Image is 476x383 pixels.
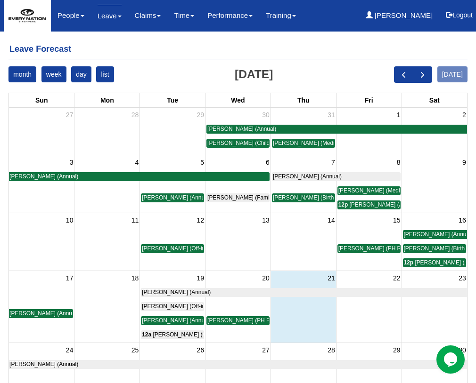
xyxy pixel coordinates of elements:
[141,193,204,202] a: [PERSON_NAME] (Annual)
[327,344,336,356] span: 28
[207,126,276,132] span: [PERSON_NAME] (Annual)
[69,157,74,168] span: 3
[273,140,344,146] span: [PERSON_NAME] (Medical)
[392,272,402,284] span: 22
[65,272,74,284] span: 17
[207,140,282,146] span: [PERSON_NAME] (Childcare)
[206,125,467,134] a: [PERSON_NAME] (Annual)
[404,259,414,266] span: 12p
[437,66,468,82] button: [DATE]
[458,215,467,226] span: 16
[134,157,140,168] span: 4
[8,40,468,59] h4: Leave Forecast
[436,345,467,374] iframe: chat widget
[337,200,401,209] a: 12p [PERSON_NAME] (Annual)
[142,245,217,252] span: [PERSON_NAME] (Off-in-lieu)
[338,201,348,208] span: 12p
[9,309,73,318] a: [PERSON_NAME] (Annual)
[265,157,271,168] span: 6
[196,109,205,120] span: 29
[8,66,36,82] button: month
[196,344,205,356] span: 26
[272,193,335,202] a: [PERSON_NAME] (Birthday)
[41,66,66,82] button: week
[327,215,336,226] span: 14
[9,361,78,367] span: [PERSON_NAME] (Annual)
[57,5,84,26] a: People
[98,5,122,27] a: Leave
[261,215,271,226] span: 13
[337,244,401,253] a: [PERSON_NAME] (PH Replacement)
[365,96,373,104] span: Fri
[207,5,253,26] a: Performance
[142,303,217,310] span: [PERSON_NAME] (Off-in-lieu)
[327,109,336,120] span: 31
[141,288,467,297] a: [PERSON_NAME] (Annual)
[9,173,78,180] span: [PERSON_NAME] (Annual)
[366,5,433,26] a: [PERSON_NAME]
[403,230,467,239] a: [PERSON_NAME] (Annual)
[207,194,289,201] span: [PERSON_NAME] (Family Care)
[337,186,401,195] a: [PERSON_NAME] (Medical)
[338,245,432,252] span: [PERSON_NAME] (PH Replacement)
[272,139,335,148] a: [PERSON_NAME] (Medical)
[141,302,204,311] a: [PERSON_NAME] (Off-in-lieu)
[196,272,205,284] span: 19
[231,96,245,104] span: Wed
[235,68,273,81] h2: [DATE]
[9,172,270,181] a: [PERSON_NAME] (Annual)
[142,331,151,338] span: 12a
[404,245,476,252] span: [PERSON_NAME] (Birthday)
[338,187,409,194] span: [PERSON_NAME] (Medical)
[403,244,466,253] a: [PERSON_NAME] (Birthday)
[330,157,336,168] span: 7
[65,344,74,356] span: 24
[206,139,270,148] a: [PERSON_NAME] (Childcare)
[131,344,140,356] span: 25
[272,172,401,181] a: [PERSON_NAME] (Annual)
[261,272,271,284] span: 20
[206,193,270,202] a: [PERSON_NAME] (Family Care)
[153,331,228,338] span: [PERSON_NAME] (Childcare)
[65,215,74,226] span: 10
[261,109,271,120] span: 30
[141,316,204,325] a: [PERSON_NAME] (Annual)
[131,215,140,226] span: 11
[142,194,211,201] span: [PERSON_NAME] (Annual)
[65,109,74,120] span: 27
[458,272,467,284] span: 23
[266,5,296,26] a: Training
[131,272,140,284] span: 18
[196,215,205,226] span: 12
[327,272,336,284] span: 21
[392,344,402,356] span: 29
[141,330,204,339] a: 12a [PERSON_NAME] (Childcare)
[458,344,467,356] span: 30
[167,96,178,104] span: Tue
[396,157,402,168] span: 8
[206,316,270,325] a: [PERSON_NAME] (PH Replacement)
[207,317,301,324] span: [PERSON_NAME] (PH Replacement)
[142,289,211,295] span: [PERSON_NAME] (Annual)
[135,5,161,26] a: Claims
[461,109,467,120] span: 2
[142,317,211,324] span: [PERSON_NAME] (Annual)
[461,157,467,168] span: 9
[273,173,342,180] span: [PERSON_NAME] (Annual)
[297,96,310,104] span: Thu
[96,66,114,82] button: list
[131,109,140,120] span: 28
[392,215,402,226] span: 15
[71,66,91,82] button: day
[174,5,194,26] a: Time
[9,310,78,317] span: [PERSON_NAME] (Annual)
[429,96,440,104] span: Sat
[141,244,204,253] a: [PERSON_NAME] (Off-in-lieu)
[273,194,345,201] span: [PERSON_NAME] (Birthday)
[199,157,205,168] span: 5
[261,344,271,356] span: 27
[100,96,114,104] span: Mon
[394,66,413,83] button: prev
[404,231,473,238] span: [PERSON_NAME] (Annual)
[403,258,466,267] a: 12p [PERSON_NAME] (Annual)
